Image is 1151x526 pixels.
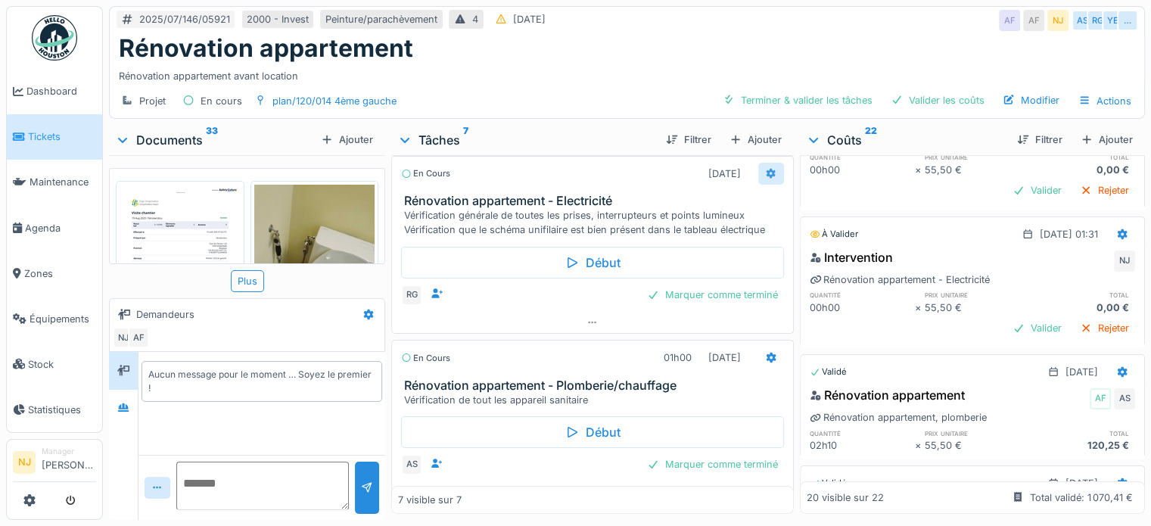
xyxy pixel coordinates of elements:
[463,131,468,149] sup: 7
[1074,318,1135,338] div: Rejeter
[1114,388,1135,409] div: AS
[915,438,925,453] div: ×
[717,90,879,110] div: Terminer & valider les tâches
[42,446,96,478] li: [PERSON_NAME]
[810,163,915,177] div: 00h00
[28,129,96,144] span: Tickets
[119,63,1135,83] div: Rénovation appartement avant location
[810,272,990,287] div: Rénovation appartement - Electricité
[7,69,102,114] a: Dashboard
[7,296,102,341] a: Équipements
[1030,300,1135,315] div: 0,00 €
[401,352,450,365] div: En cours
[401,247,784,279] div: Début
[1114,251,1135,272] div: NJ
[7,114,102,160] a: Tickets
[404,194,787,208] h3: Rénovation appartement - Electricité
[810,290,915,300] h6: quantité
[1030,428,1135,438] h6: total
[513,12,546,26] div: [DATE]
[885,90,991,110] div: Valider les coûts
[120,185,241,355] img: c5u4yuq0ypzf9e4214ifglf6lh8x
[398,493,462,507] div: 7 visible sur 7
[1023,10,1044,31] div: AF
[272,94,397,108] div: plan/120/014 4ème gauche
[404,393,787,407] div: Vérification de tout les appareil sanitaire
[404,208,787,237] div: Vérification générale de toutes les prises, interrupteurs et points lumineux Vérification que le ...
[810,477,847,490] div: Validé
[13,451,36,474] li: NJ
[723,129,788,150] div: Ajouter
[30,312,96,326] span: Équipements
[810,428,915,438] h6: quantité
[401,416,784,448] div: Début
[925,438,1030,453] div: 55,50 €
[1030,163,1135,177] div: 0,00 €
[315,129,379,150] div: Ajouter
[641,285,784,305] div: Marquer comme terminé
[231,270,264,292] div: Plus
[915,163,925,177] div: ×
[810,410,987,425] div: Rénovation appartement, plomberie
[30,175,96,189] span: Maintenance
[1075,129,1139,150] div: Ajouter
[1072,10,1093,31] div: AS
[113,327,134,348] div: NJ
[925,163,1030,177] div: 55,50 €
[708,167,741,181] div: [DATE]
[1072,90,1138,112] div: Actions
[810,386,965,404] div: Rénovation appartement
[915,300,925,315] div: ×
[865,131,877,149] sup: 22
[28,403,96,417] span: Statistiques
[148,368,375,395] div: Aucun message pour le moment … Soyez le premier !
[660,129,717,150] div: Filtrer
[254,185,375,346] img: 6xl8v5hl84cwojpaimqj1fnrrrau
[810,152,915,162] h6: quantité
[247,12,309,26] div: 2000 - Invest
[925,290,1030,300] h6: prix unitaire
[7,205,102,251] a: Agenda
[806,131,1005,149] div: Coûts
[1040,227,1098,241] div: [DATE] 01:31
[664,350,692,365] div: 01h00
[1117,10,1138,31] div: …
[1065,365,1098,379] div: [DATE]
[810,300,915,315] div: 00h00
[397,131,654,149] div: Tâches
[206,131,218,149] sup: 33
[13,446,96,482] a: NJ Manager[PERSON_NAME]
[1087,10,1108,31] div: RG
[404,378,787,393] h3: Rénovation appartement - Plomberie/chauffage
[139,12,230,26] div: 2025/07/146/05921
[925,300,1030,315] div: 55,50 €
[1006,180,1068,201] div: Valider
[1011,129,1069,150] div: Filtrer
[401,167,450,180] div: En cours
[810,366,847,378] div: Validé
[139,94,166,108] div: Projet
[128,327,149,348] div: AF
[810,248,893,266] div: Intervention
[1074,180,1135,201] div: Rejeter
[24,266,96,281] span: Zones
[325,12,437,26] div: Peinture/parachèvement
[401,285,422,306] div: RG
[25,221,96,235] span: Agenda
[7,251,102,296] a: Zones
[925,428,1030,438] h6: prix unitaire
[7,341,102,387] a: Stock
[807,490,884,505] div: 20 visible sur 22
[810,438,915,453] div: 02h10
[119,34,413,63] h1: Rénovation appartement
[401,454,422,475] div: AS
[1030,438,1135,453] div: 120,25 €
[1030,490,1133,505] div: Total validé: 1 070,41 €
[999,10,1020,31] div: AF
[26,84,96,98] span: Dashboard
[1065,476,1098,490] div: [DATE]
[28,357,96,372] span: Stock
[810,228,858,241] div: À valider
[641,454,784,475] div: Marquer comme terminé
[925,152,1030,162] h6: prix unitaire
